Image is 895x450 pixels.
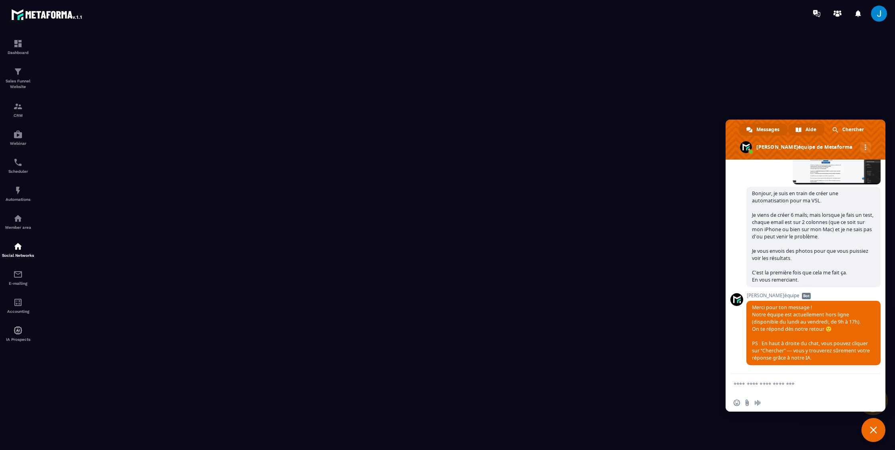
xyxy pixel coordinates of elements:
[860,142,871,153] div: Autres canaux
[842,124,864,136] span: Chercher
[754,400,761,406] span: Message audio
[2,281,34,286] p: E-mailing
[13,158,23,167] img: scheduler
[734,381,860,388] textarea: Entrez votre message...
[756,124,780,136] span: Messages
[13,130,23,139] img: automations
[746,293,881,298] span: [PERSON_NAME]équipe
[2,253,34,258] p: Social Networks
[13,102,23,111] img: formation
[13,298,23,307] img: accountant
[2,50,34,55] p: Dashboard
[861,418,885,442] div: Fermer le chat
[13,214,23,223] img: automations
[13,186,23,195] img: automations
[13,242,23,251] img: social-network
[13,326,23,335] img: automations
[752,304,870,361] span: Merci pour ton message ! Notre équipe est actuellement hors ligne (disponible du lundi au vendred...
[2,337,34,342] p: IA Prospects
[2,180,34,208] a: automationsautomationsAutomations
[739,124,788,136] div: Messages
[2,264,34,292] a: emailemailE-mailing
[2,309,34,314] p: Accounting
[2,169,34,174] p: Scheduler
[788,124,824,136] div: Aide
[2,152,34,180] a: schedulerschedulerScheduler
[2,124,34,152] a: automationsautomationsWebinar
[734,400,740,406] span: Insérer un emoji
[13,270,23,279] img: email
[802,293,811,299] span: Bot
[2,197,34,202] p: Automations
[2,292,34,320] a: accountantaccountantAccounting
[2,208,34,236] a: automationsautomationsMember area
[13,67,23,76] img: formation
[11,7,83,22] img: logo
[2,141,34,146] p: Webinar
[744,400,750,406] span: Envoyer un fichier
[2,96,34,124] a: formationformationCRM
[2,61,34,96] a: formationformationSales Funnel Website
[752,190,873,283] span: Bonjour, je suis en train de créer une automatisation pour ma VSL. Je viens de créer 6 mails; mai...
[825,124,872,136] div: Chercher
[2,33,34,61] a: formationformationDashboard
[2,236,34,264] a: social-networksocial-networkSocial Networks
[805,124,816,136] span: Aide
[2,78,34,90] p: Sales Funnel Website
[2,113,34,118] p: CRM
[2,225,34,230] p: Member area
[13,39,23,48] img: formation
